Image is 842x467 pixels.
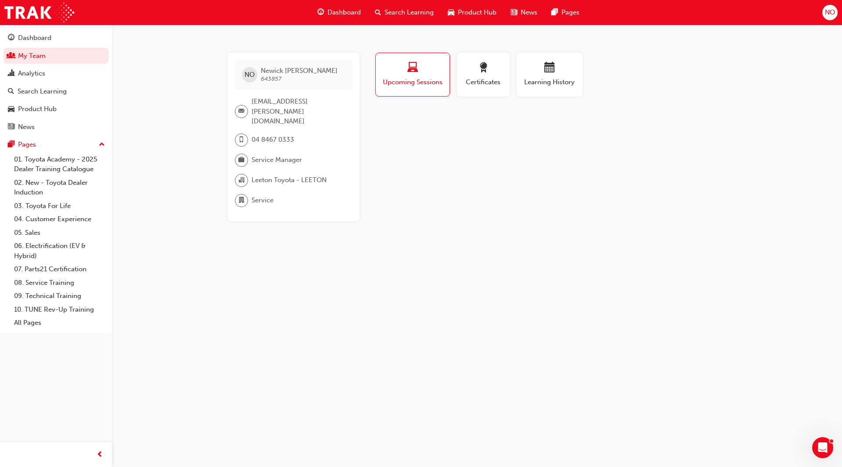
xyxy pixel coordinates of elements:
[11,316,108,330] a: All Pages
[561,7,579,18] span: Pages
[375,7,381,18] span: search-icon
[18,104,57,114] div: Product Hub
[4,28,108,137] button: DashboardMy TeamAnalyticsSearch LearningProduct HubNews
[261,75,281,83] span: 643857
[8,123,14,131] span: news-icon
[4,119,108,135] a: News
[245,70,255,80] span: NO
[458,7,497,18] span: Product Hub
[448,7,454,18] span: car-icon
[478,62,489,74] span: award-icon
[551,7,558,18] span: pages-icon
[99,139,105,151] span: up-icon
[238,106,245,117] span: email-icon
[523,77,576,87] span: Learning History
[385,7,434,18] span: Search Learning
[11,153,108,176] a: 01. Toyota Academy - 2025 Dealer Training Catalogue
[822,5,838,20] button: NO
[375,53,450,97] button: Upcoming Sessions
[11,239,108,262] a: 06. Electrification (EV & Hybrid)
[407,62,418,74] span: laptop-icon
[11,289,108,303] a: 09. Technical Training
[4,65,108,82] a: Analytics
[8,34,14,42] span: guage-icon
[252,175,327,185] span: Leeton Toyota - LEETON
[238,195,245,206] span: department-icon
[18,68,45,79] div: Analytics
[18,33,51,43] div: Dashboard
[238,154,245,166] span: briefcase-icon
[97,449,103,460] span: prev-icon
[4,48,108,64] a: My Team
[8,105,14,113] span: car-icon
[4,137,108,153] button: Pages
[382,77,443,87] span: Upcoming Sessions
[261,67,338,75] span: Newick [PERSON_NAME]
[4,83,108,100] a: Search Learning
[521,7,537,18] span: News
[252,195,273,205] span: Service
[504,4,544,22] a: news-iconNews
[11,303,108,316] a: 10. TUNE Rev-Up Training
[8,70,14,78] span: chart-icon
[8,88,14,96] span: search-icon
[4,3,74,22] img: Trak
[238,134,245,146] span: mobile-icon
[11,226,108,240] a: 05. Sales
[18,122,35,132] div: News
[4,101,108,117] a: Product Hub
[368,4,441,22] a: search-iconSearch Learning
[517,53,583,97] button: Learning History
[327,7,361,18] span: Dashboard
[511,7,517,18] span: news-icon
[11,276,108,290] a: 08. Service Training
[310,4,368,22] a: guage-iconDashboard
[825,7,835,18] span: NO
[11,212,108,226] a: 04. Customer Experience
[11,176,108,199] a: 02. New - Toyota Dealer Induction
[11,199,108,213] a: 03. Toyota For Life
[464,77,503,87] span: Certificates
[8,141,14,149] span: pages-icon
[252,97,345,126] span: [EMAIL_ADDRESS][PERSON_NAME][DOMAIN_NAME]
[4,30,108,46] a: Dashboard
[8,52,14,60] span: people-icon
[252,155,302,165] span: Service Manager
[11,262,108,276] a: 07. Parts21 Certification
[18,140,36,150] div: Pages
[544,62,555,74] span: calendar-icon
[252,135,294,145] span: 04 8467 0333
[18,86,67,97] div: Search Learning
[238,175,245,186] span: organisation-icon
[317,7,324,18] span: guage-icon
[441,4,504,22] a: car-iconProduct Hub
[457,53,510,97] button: Certificates
[812,437,833,458] iframe: Intercom live chat
[544,4,587,22] a: pages-iconPages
